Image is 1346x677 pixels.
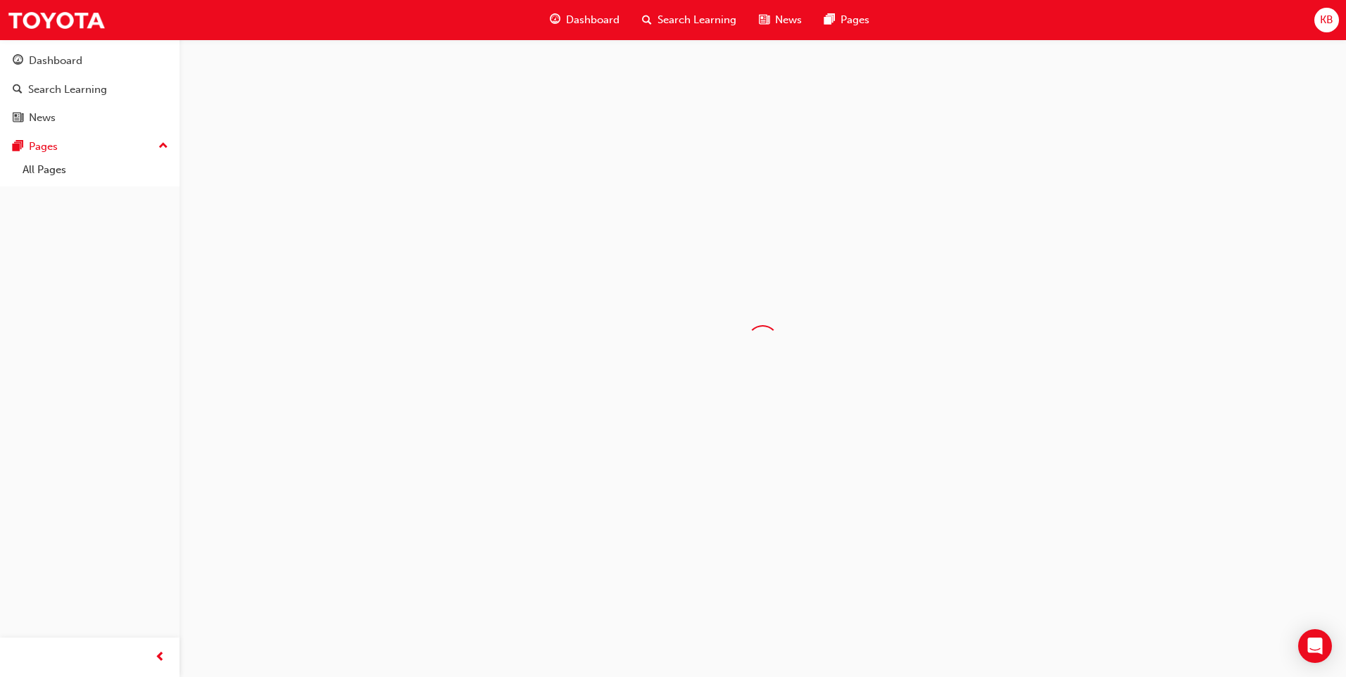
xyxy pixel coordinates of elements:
[550,11,560,29] span: guage-icon
[7,4,106,36] img: Trak
[748,6,813,34] a: news-iconNews
[13,141,23,153] span: pages-icon
[759,11,769,29] span: news-icon
[29,53,82,69] div: Dashboard
[539,6,631,34] a: guage-iconDashboard
[6,45,174,134] button: DashboardSearch LearningNews
[158,137,168,156] span: up-icon
[566,12,619,28] span: Dashboard
[6,105,174,131] a: News
[6,48,174,74] a: Dashboard
[13,84,23,96] span: search-icon
[1320,12,1333,28] span: KB
[775,12,802,28] span: News
[841,12,869,28] span: Pages
[824,11,835,29] span: pages-icon
[29,110,56,126] div: News
[155,649,165,666] span: prev-icon
[631,6,748,34] a: search-iconSearch Learning
[13,55,23,68] span: guage-icon
[6,134,174,160] button: Pages
[1314,8,1339,32] button: KB
[813,6,881,34] a: pages-iconPages
[17,159,174,181] a: All Pages
[13,112,23,125] span: news-icon
[29,139,58,155] div: Pages
[6,77,174,103] a: Search Learning
[1298,629,1332,663] div: Open Intercom Messenger
[28,82,107,98] div: Search Learning
[658,12,736,28] span: Search Learning
[642,11,652,29] span: search-icon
